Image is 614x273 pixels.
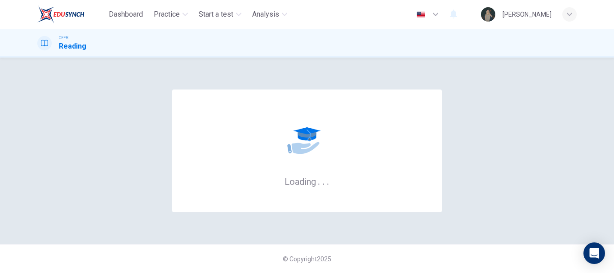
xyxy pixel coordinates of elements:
button: Dashboard [105,6,147,22]
span: Start a test [199,9,233,20]
div: [PERSON_NAME] [503,9,552,20]
div: Open Intercom Messenger [583,242,605,264]
a: EduSynch logo [37,5,105,23]
h6: . [326,173,329,188]
h6: . [322,173,325,188]
span: © Copyright 2025 [283,255,331,263]
button: Practice [150,6,191,22]
h6: . [317,173,320,188]
span: Analysis [252,9,279,20]
button: Start a test [195,6,245,22]
h1: Reading [59,41,86,52]
button: Analysis [249,6,291,22]
span: Practice [154,9,180,20]
img: EduSynch logo [37,5,85,23]
img: Profile picture [481,7,495,22]
h6: Loading [285,175,329,187]
span: CEFR [59,35,68,41]
img: en [415,11,427,18]
span: Dashboard [109,9,143,20]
